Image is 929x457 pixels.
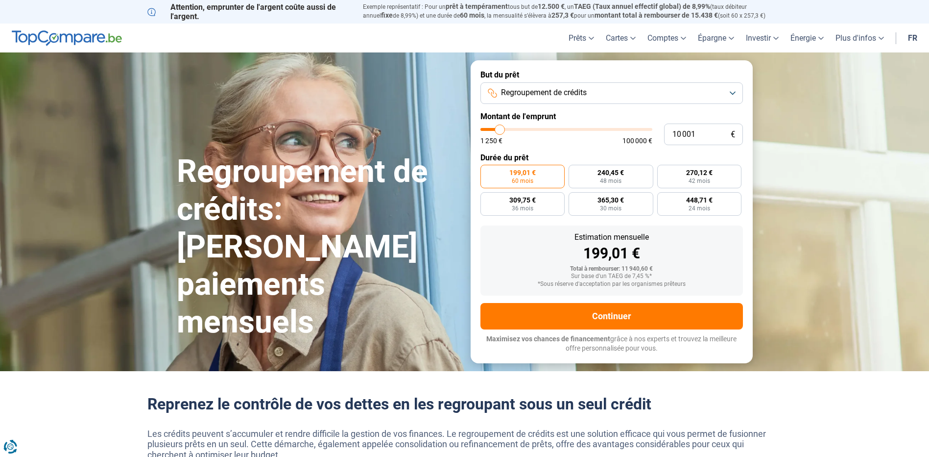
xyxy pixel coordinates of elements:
[512,205,533,211] span: 36 mois
[830,24,890,52] a: Plus d'infos
[692,24,740,52] a: Épargne
[902,24,923,52] a: fr
[731,130,735,139] span: €
[486,335,610,343] span: Maximisez vos chances de financement
[480,112,743,121] label: Montant de l'emprunt
[785,24,830,52] a: Énergie
[480,82,743,104] button: Regroupement de crédits
[446,2,508,10] span: prêt à tempérament
[512,178,533,184] span: 60 mois
[480,70,743,79] label: But du prêt
[600,205,621,211] span: 30 mois
[488,273,735,280] div: Sur base d'un TAEG de 7,45 %*
[381,11,393,19] span: fixe
[740,24,785,52] a: Investir
[12,30,122,46] img: TopCompare
[488,233,735,241] div: Estimation mensuelle
[600,178,621,184] span: 48 mois
[501,87,587,98] span: Regroupement de crédits
[600,24,642,52] a: Cartes
[177,153,459,341] h1: Regroupement de crédits: [PERSON_NAME] paiements mensuels
[686,197,713,203] span: 448,71 €
[597,197,624,203] span: 365,30 €
[551,11,574,19] span: 257,3 €
[509,197,536,203] span: 309,75 €
[689,205,710,211] span: 24 mois
[597,169,624,176] span: 240,45 €
[509,169,536,176] span: 199,01 €
[147,395,782,413] h2: Reprenez le contrôle de vos dettes en les regroupant sous un seul crédit
[147,2,351,21] p: Attention, emprunter de l'argent coûte aussi de l'argent.
[686,169,713,176] span: 270,12 €
[488,266,735,273] div: Total à rembourser: 11 940,60 €
[488,281,735,288] div: *Sous réserve d'acceptation par les organismes prêteurs
[480,137,502,144] span: 1 250 €
[689,178,710,184] span: 42 mois
[574,2,710,10] span: TAEG (Taux annuel effectif global) de 8,99%
[480,334,743,354] p: grâce à nos experts et trouvez la meilleure offre personnalisée pour vous.
[538,2,565,10] span: 12.500 €
[363,2,782,20] p: Exemple représentatif : Pour un tous but de , un (taux débiteur annuel de 8,99%) et une durée de ...
[460,11,484,19] span: 60 mois
[622,137,652,144] span: 100 000 €
[563,24,600,52] a: Prêts
[488,246,735,261] div: 199,01 €
[642,24,692,52] a: Comptes
[595,11,718,19] span: montant total à rembourser de 15.438 €
[480,303,743,330] button: Continuer
[480,153,743,162] label: Durée du prêt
